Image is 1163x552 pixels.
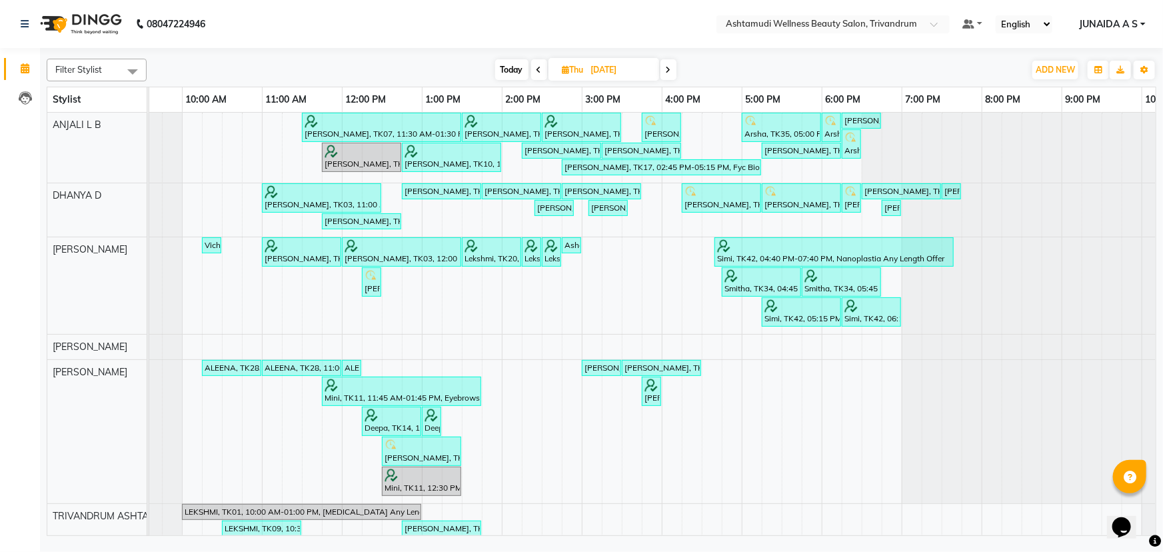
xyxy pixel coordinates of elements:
div: [PERSON_NAME], TK17, 02:45 PM-03:45 PM, Full Arm D [PERSON_NAME] [563,185,640,197]
div: Vichithra, TK05, 10:15 AM-10:30 AM, Eyebrows Threading [203,239,220,251]
div: [PERSON_NAME], TK38, 05:15 PM-06:15 PM, Hair Spa [763,145,840,157]
a: 12:00 PM [343,90,390,109]
div: [PERSON_NAME], TK10, 11:45 AM-12:45 PM, Hair Spa [323,145,400,170]
div: Mini, TK11, 11:45 AM-01:45 PM, Eyebrows Threading,Root Touch-Up ([MEDICAL_DATA] Free),Layer Cut [323,379,480,404]
div: Smitha, TK34, 05:45 PM-06:45 PM, D-Tan Pack [803,269,880,295]
div: Lekshmi, TK20, 02:15 PM-02:30 PM, Eyebrows Threading [523,239,540,265]
span: [PERSON_NAME] [53,366,127,378]
div: [PERSON_NAME], TK24, 03:45 PM-04:15 PM, Child Cut [643,115,680,140]
span: Filter Stylist [55,64,102,75]
div: LEKSHMI, TK01, 10:00 AM-01:00 PM, [MEDICAL_DATA] Any Length Offer [183,506,420,518]
div: [PERSON_NAME], TK13, 12:45 PM-01:45 PM, Glass Skin Make up,Make up [403,523,480,535]
div: ALEENA, TK28, 10:15 AM-11:00 AM, Root Touch-Up ([MEDICAL_DATA] Free) [203,362,260,374]
a: 9:00 PM [1062,90,1104,109]
div: Simi, TK42, 04:40 PM-07:40 PM, Nanoplastia Any Length Offer [716,239,952,265]
div: [PERSON_NAME], TK38, 06:45 PM-07:00 PM, Eyebrows Threading [883,202,900,214]
div: [PERSON_NAME], TK03, 11:00 AM-12:30 PM, Aroma Pedicure,Blow Dry Setting (₹500) [263,185,380,211]
div: Lekshmi, TK20, 02:30 PM-02:45 PM, Upper Lip Threading [543,239,560,265]
div: [PERSON_NAME], TK12, 12:30 PM-01:30 PM, Layer Cut [383,439,460,464]
a: 8:00 PM [982,90,1024,109]
div: [PERSON_NAME], TK03, 12:00 PM-01:30 PM, Un-Tan Facial ,Anti-[MEDICAL_DATA] Treatment With Spa,Blo... [343,239,460,265]
div: [PERSON_NAME], TK18, 03:15 PM-04:15 PM, D-Tan Pack [603,145,680,157]
button: ADD NEW [1032,61,1078,79]
a: 3:00 PM [582,90,624,109]
div: [PERSON_NAME], TK17, 02:45 PM-05:15 PM, Fyc Bio Marine Facial,Keratin Spa,Normal Hair Cut [563,161,760,173]
div: [PERSON_NAME], TK38, 06:15 PM-06:45 PM, Normal Hair Cut [843,115,880,127]
div: [PERSON_NAME], TK32, 03:00 PM-03:30 PM, Blow Dry Setting [583,362,620,374]
a: 5:00 PM [742,90,784,109]
div: ALEENA, TK28, 11:00 AM-12:00 PM, Layer Cut [263,362,340,374]
div: [PERSON_NAME], TK36, 05:15 PM-06:15 PM, Full Arm D [PERSON_NAME] [763,185,840,211]
span: JUNAIDA A S [1079,17,1138,31]
div: [PERSON_NAME], TK36, 04:15 PM-05:15 PM, Un-Tan Facial [683,185,760,211]
div: Deepa, TK14, 01:00 PM-01:15 PM, Eyebrows Threading [423,409,440,434]
div: [PERSON_NAME], TK17, 02:25 PM-02:55 PM, Blouse Line D Tan [536,202,573,214]
div: [PERSON_NAME], TK03, 11:00 AM-12:00 PM, Un-Tan Facial [263,239,340,265]
div: Arsha, TK35, 06:00 PM-06:15 PM, Eyebrows Threading [823,115,840,140]
div: Asha, TK31, 02:45 PM-03:00 PM, Eyebrows Threading [563,239,580,251]
span: Thu [559,65,587,75]
div: [PERSON_NAME], TK07, 02:30 PM-03:30 PM, Full Arm D Tan [543,115,620,140]
span: TRIVANDRUM ASHTAMUDI [53,510,173,522]
div: [PERSON_NAME], TK45, 07:30 PM-07:45 PM, Eyebrows Threading [943,185,960,197]
div: Simi, TK42, 06:15 PM-07:00 PM, Root Touch-Up ([MEDICAL_DATA] Free) [843,299,900,325]
span: Stylist [53,93,81,105]
span: Today [495,59,529,80]
div: Lekshmi, TK20, 01:30 PM-02:15 PM, Nail Polish & Filing [463,239,520,265]
div: Arsha, TK35, 06:15 PM-06:30 PM, [GEOGRAPHIC_DATA] Threading [843,131,860,157]
a: 2:00 PM [503,90,545,109]
div: Smitha, TK34, 04:45 PM-05:45 PM, Fruit Facial [723,269,800,295]
div: [PERSON_NAME], TK17, 12:45 PM-01:45 PM, [GEOGRAPHIC_DATA] [403,185,480,197]
div: Deepa, TK14, 12:15 PM-01:00 PM, Root Touch-Up ([MEDICAL_DATA] Free) [363,409,420,434]
span: ANJALI L B [53,119,101,131]
div: [PERSON_NAME], TK07, 11:30 AM-01:30 PM, Hand Polish,D-Tan Pack (₹400) [303,115,460,140]
div: [PERSON_NAME], TK30, 03:45 PM-04:00 PM, Eyebrows Threading [643,379,660,404]
div: LEKSHMI, TK09, 10:30 AM-11:30 AM, Bridal Make up,Make Up -1 [223,523,300,535]
div: Simi, TK42, 05:15 PM-06:15 PM, Anti-[MEDICAL_DATA] Treatment [763,299,840,325]
div: [PERSON_NAME], TK12, 12:15 PM-12:30 PM, Eyebrows Threading [363,269,380,295]
div: [PERSON_NAME], TK18, 02:15 PM-03:15 PM, Fruit Facial [523,145,600,157]
div: [PERSON_NAME], TK45, 06:30 PM-07:30 PM, Un-Tan Facial [863,185,940,197]
a: 7:00 PM [902,90,944,109]
span: ADD NEW [1036,65,1075,75]
div: [PERSON_NAME], TK07, 01:30 PM-02:30 PM, Skin Glow Facial [463,115,540,140]
b: 08047224946 [147,5,205,43]
a: 4:00 PM [662,90,704,109]
a: 6:00 PM [822,90,864,109]
iframe: chat widget [1107,499,1150,539]
div: Arsha, TK35, 05:00 PM-06:00 PM, Fruit Facial [743,115,820,140]
a: 10:00 AM [183,90,231,109]
div: [PERSON_NAME], TK10, 12:45 PM-02:00 PM, Eyebrows Threading,Keratin Spa [403,145,500,170]
span: [PERSON_NAME] [53,243,127,255]
a: 1:00 PM [423,90,465,109]
div: [PERSON_NAME], TK17, 11:45 AM-12:45 PM, Hand Polish [323,215,400,227]
div: [PERSON_NAME], TK32, 03:30 PM-04:30 PM, Hair Cut With Fringes [623,362,700,374]
div: [PERSON_NAME], TK17, 01:45 PM-02:45 PM, Fyc Bio Marine Facial [483,185,560,197]
a: 11:00 AM [263,90,311,109]
div: [PERSON_NAME], TK17, 03:05 PM-03:35 PM, Blouse Line D Tan [590,202,626,214]
span: [PERSON_NAME] [53,341,127,353]
img: logo [34,5,125,43]
div: ALEENA, TK28, 12:00 PM-12:15 PM, Eyebrows Threading [343,362,360,374]
input: 2025-08-28 [587,60,654,80]
span: DHANYA D [53,189,101,201]
div: Mini, TK11, 12:30 PM-01:30 PM, Hair Spa [383,469,460,494]
div: [PERSON_NAME], TK36, 06:15 PM-06:30 PM, Eyebrows Threading [843,185,860,211]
